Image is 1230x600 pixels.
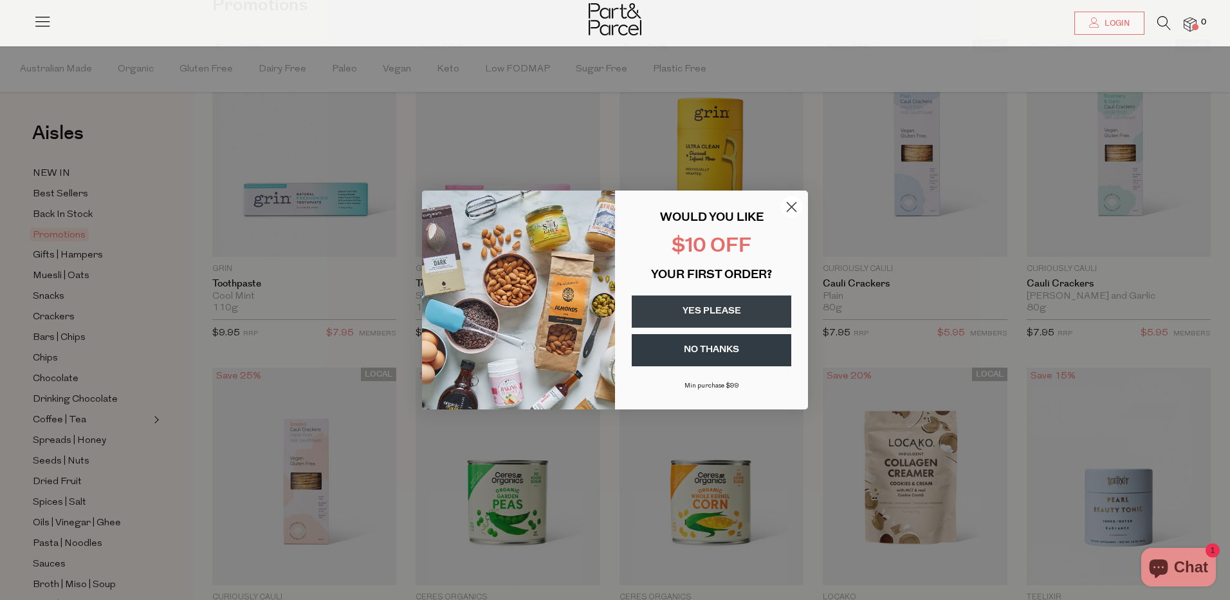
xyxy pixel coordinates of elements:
button: Close dialog [780,196,803,218]
span: WOULD YOU LIKE [660,212,764,224]
button: YES PLEASE [632,295,791,328]
span: YOUR FIRST ORDER? [651,270,772,281]
a: 0 [1184,17,1197,31]
img: 43fba0fb-7538-40bc-babb-ffb1a4d097bc.jpeg [422,191,615,409]
span: Login [1101,18,1130,29]
span: Min purchase $99 [684,382,739,389]
button: NO THANKS [632,334,791,366]
span: $10 OFF [672,237,751,257]
img: Part&Parcel [589,3,641,35]
span: 0 [1198,17,1209,28]
a: Login [1074,12,1144,35]
inbox-online-store-chat: Shopify online store chat [1137,548,1220,590]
